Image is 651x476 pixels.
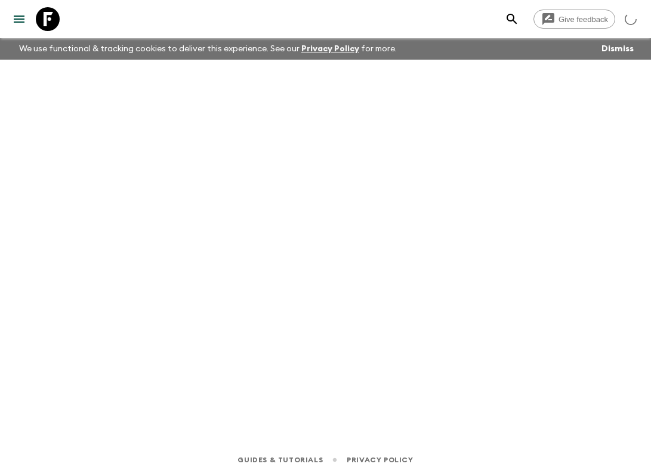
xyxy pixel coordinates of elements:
[14,38,402,60] p: We use functional & tracking cookies to deliver this experience. See our for more.
[347,453,413,466] a: Privacy Policy
[500,7,524,31] button: search adventures
[598,41,637,57] button: Dismiss
[7,7,31,31] button: menu
[552,15,615,24] span: Give feedback
[533,10,615,29] a: Give feedback
[301,45,359,53] a: Privacy Policy
[237,453,323,466] a: Guides & Tutorials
